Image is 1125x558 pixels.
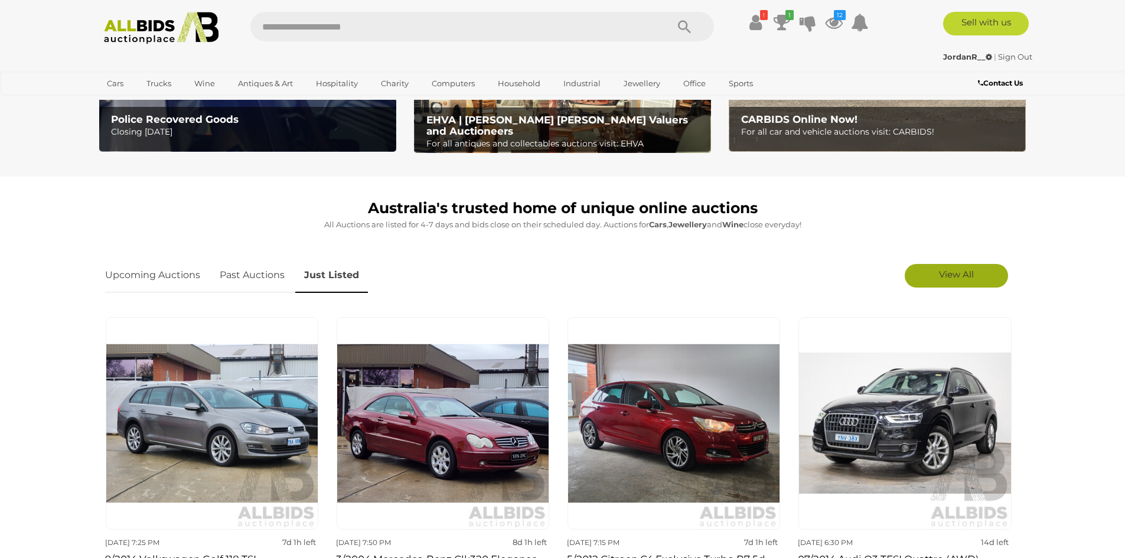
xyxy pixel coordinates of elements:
[998,52,1032,61] a: Sign Out
[105,536,207,549] div: [DATE] 7:25 PM
[513,537,547,547] strong: 8d 1h left
[905,264,1008,288] a: View All
[616,74,668,93] a: Jewellery
[308,74,366,93] a: Hospitality
[230,74,301,93] a: Antiques & Art
[568,317,780,530] img: 5/2012 Citroen C4 Exclusive Turbo B7 5d Hatchback Red 1.6L
[105,218,1020,231] p: All Auctions are listed for 4-7 days and bids close on their scheduled day. Auctions for , and cl...
[785,10,794,20] i: 1
[834,10,846,20] i: 12
[295,258,368,293] a: Just Listed
[556,74,608,93] a: Industrial
[981,537,1009,547] strong: 14d left
[943,52,994,61] a: JordanR__
[798,317,1011,530] img: 07/2014 Audi Q3 TFSI Quattro (AWD) 125kw 8U MY14 4d Wagon Phantom Black Pearl Turbo 2.0L
[939,269,974,280] span: View All
[111,125,389,139] p: Closing [DATE]
[336,536,438,549] div: [DATE] 7:50 PM
[187,74,223,93] a: Wine
[337,317,549,530] img: 3/2004 Mercedes-Benz Clk320 Elegance C209 2d Coupe Red 3.2L
[282,537,316,547] strong: 7d 1h left
[97,12,226,44] img: Allbids.com.au
[760,10,768,20] i: !
[741,125,1019,139] p: For all car and vehicle auctions visit: CARBIDS!
[424,74,482,93] a: Computers
[99,93,198,113] a: [GEOGRAPHIC_DATA]
[747,12,765,33] a: !
[773,12,791,33] a: 1
[978,77,1026,90] a: Contact Us
[426,114,688,137] b: EHVA | [PERSON_NAME] [PERSON_NAME] Valuers and Auctioneers
[655,12,714,41] button: Search
[111,113,239,125] b: Police Recovered Goods
[943,52,992,61] strong: JordanR__
[426,136,705,151] p: For all antiques and collectables auctions visit: EHVA
[490,74,548,93] a: Household
[106,317,318,530] img: 9/2014 Volkswagen Golf 118 TSI Comfortline AU 4d Wagon Grey 1.4L
[676,74,713,93] a: Office
[139,74,179,93] a: Trucks
[741,113,857,125] b: CARBIDS Online Now!
[567,536,669,549] div: [DATE] 7:15 PM
[798,536,900,549] div: [DATE] 6:30 PM
[669,220,707,229] strong: Jewellery
[649,220,667,229] strong: Cars
[373,74,416,93] a: Charity
[105,200,1020,217] h1: Australia's trusted home of unique online auctions
[994,52,996,61] span: |
[105,258,209,293] a: Upcoming Auctions
[943,12,1029,35] a: Sell with us
[211,258,294,293] a: Past Auctions
[414,34,711,154] a: EHVA | Evans Hastings Valuers and Auctioneers EHVA | [PERSON_NAME] [PERSON_NAME] Valuers and Auct...
[721,74,761,93] a: Sports
[825,12,843,33] a: 12
[744,537,778,547] strong: 7d 1h left
[722,220,744,229] strong: Wine
[99,74,131,93] a: Cars
[978,79,1023,87] b: Contact Us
